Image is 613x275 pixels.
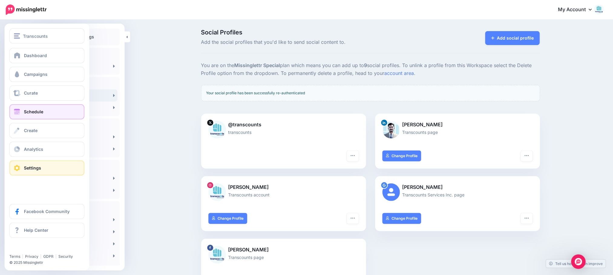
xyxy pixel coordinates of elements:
span: | [55,254,57,259]
a: My Account [552,2,604,17]
p: Transcounts page [382,129,533,136]
a: Settings [9,160,84,176]
iframe: Twitter Follow Button [9,245,55,251]
a: Security [58,254,73,259]
li: © 2025 Missinglettr [9,260,88,266]
b: Missinglettr Special [234,62,280,68]
img: user_default_image.png [382,183,400,201]
span: Schedule [24,109,43,114]
span: Help Center [24,228,48,233]
a: Schedule [9,104,84,119]
img: 1715705739282-77810.png [382,121,400,138]
p: transcounts [208,129,359,136]
a: Curate [9,86,84,101]
p: [PERSON_NAME] [382,121,533,129]
img: 277354160_303212145291361_9196144354521383008_n-bsa134811.jpg [208,246,226,264]
img: menu.png [14,33,20,39]
img: Missinglettr [6,5,47,15]
button: Transcounts [9,28,84,44]
a: Dashboard [9,48,84,63]
a: Campaigns [9,67,84,82]
p: Transcounts account [208,191,359,198]
a: Facebook Community [9,204,84,219]
a: GDPR [43,254,54,259]
a: Create [9,123,84,138]
div: Your social profile has been successfully re-authenticated [201,85,540,101]
a: Terms [9,254,20,259]
a: Add social profile [485,31,540,45]
span: Transcounts [23,33,48,40]
p: You are on the plan which means you can add up to social profiles. To unlink a profile from this ... [201,62,540,77]
a: Help Center [9,223,84,238]
a: Analytics [9,142,84,157]
img: 277929836_1590613231323735_7620067488101670973_n-bsa146874.jpg [208,183,226,201]
p: Transcounts Services Inc. page [382,191,533,198]
a: Privacy [25,254,38,259]
a: account area [385,70,414,76]
div: Open Intercom Messenger [571,254,586,269]
p: @transcounts [208,121,359,129]
span: Dashboard [24,53,47,58]
span: Curate [24,90,38,95]
span: Create [24,128,38,133]
span: Campaigns [24,72,48,77]
p: [PERSON_NAME] [208,246,359,254]
span: | [40,254,41,259]
span: Facebook Community [24,209,70,214]
a: Change Profile [208,213,247,224]
span: Analytics [24,147,43,152]
a: Tell us how we can improve [546,260,606,268]
span: | [22,254,23,259]
b: 9 [364,62,367,68]
span: Add the social profiles that you'd like to send social content to. [201,38,424,46]
p: [PERSON_NAME] [382,183,533,191]
span: Social Profiles [201,29,424,35]
a: Change Profile [382,213,421,224]
p: Transcounts page [208,254,359,261]
span: Settings [24,165,41,170]
a: Change Profile [382,150,421,161]
p: [PERSON_NAME] [208,183,359,191]
img: 4DbpiDqH-77814.jpg [208,121,226,138]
